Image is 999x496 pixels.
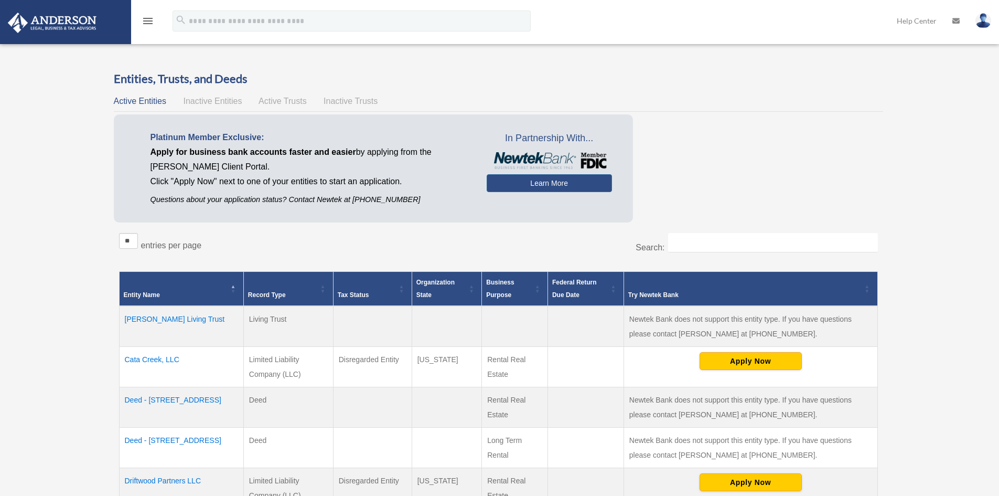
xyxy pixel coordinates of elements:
[119,272,243,307] th: Entity Name: Activate to invert sorting
[482,347,548,387] td: Rental Real Estate
[482,428,548,468] td: Long Term Rental
[243,347,333,387] td: Limited Liability Company (LLC)
[547,272,624,307] th: Federal Return Due Date: Activate to sort
[142,18,154,27] a: menu
[333,347,412,387] td: Disregarded Entity
[487,130,612,147] span: In Partnership With...
[151,145,471,174] p: by applying from the [PERSON_NAME] Client Portal.
[119,428,243,468] td: Deed - [STREET_ADDRESS]
[482,272,548,307] th: Business Purpose: Activate to sort
[338,291,369,299] span: Tax Status
[324,97,378,105] span: Inactive Trusts
[119,347,243,387] td: Cata Creek, LLC
[114,97,166,105] span: Active Entities
[243,428,333,468] td: Deed
[624,428,877,468] td: Newtek Bank does not support this entity type. If you have questions please contact [PERSON_NAME]...
[700,352,802,370] button: Apply Now
[628,289,862,301] div: Try Newtek Bank
[636,243,664,252] label: Search:
[119,387,243,428] td: Deed - [STREET_ADDRESS]
[412,347,482,387] td: [US_STATE]
[141,241,202,250] label: entries per page
[183,97,242,105] span: Inactive Entities
[624,272,877,307] th: Try Newtek Bank : Activate to sort
[151,174,471,189] p: Click "Apply Now" next to one of your entities to start an application.
[175,14,187,26] i: search
[552,279,597,299] span: Federal Return Due Date
[486,279,514,299] span: Business Purpose
[124,291,160,299] span: Entity Name
[412,272,482,307] th: Organization State: Activate to sort
[624,306,877,347] td: Newtek Bank does not support this entity type. If you have questions please contact [PERSON_NAME]...
[259,97,307,105] span: Active Trusts
[248,291,286,299] span: Record Type
[492,152,607,169] img: NewtekBankLogoSM.png
[243,272,333,307] th: Record Type: Activate to sort
[975,13,991,28] img: User Pic
[151,130,471,145] p: Platinum Member Exclusive:
[624,387,877,428] td: Newtek Bank does not support this entity type. If you have questions please contact [PERSON_NAME]...
[416,279,455,299] span: Organization State
[487,174,612,192] a: Learn More
[333,272,412,307] th: Tax Status: Activate to sort
[119,306,243,347] td: [PERSON_NAME] Living Trust
[243,387,333,428] td: Deed
[700,473,802,491] button: Apply Now
[151,193,471,206] p: Questions about your application status? Contact Newtek at [PHONE_NUMBER]
[142,15,154,27] i: menu
[5,13,100,33] img: Anderson Advisors Platinum Portal
[482,387,548,428] td: Rental Real Estate
[243,306,333,347] td: Living Trust
[114,71,883,87] h3: Entities, Trusts, and Deeds
[151,147,356,156] span: Apply for business bank accounts faster and easier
